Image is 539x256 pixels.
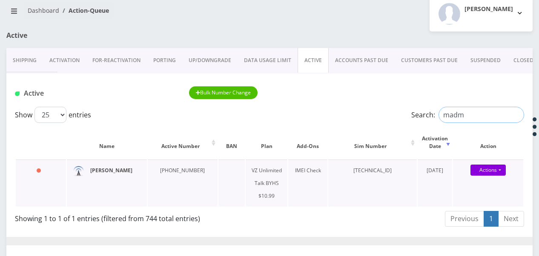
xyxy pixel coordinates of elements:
[218,126,245,159] th: BAN
[445,211,484,227] a: Previous
[288,126,327,159] th: Add-Ons
[439,107,524,123] input: Search:
[418,126,453,159] th: Activation Date: activate to sort column ascending
[328,126,417,159] th: Sim Number: activate to sort column ascending
[329,48,395,73] a: ACCOUNTS PAST DUE
[148,159,218,207] td: [PHONE_NUMBER]
[182,48,238,73] a: UP/DOWNGRADE
[498,211,524,227] a: Next
[238,48,298,73] a: DATA USAGE LIMIT
[298,48,329,73] a: ACTIVE
[147,48,182,73] a: PORTING
[67,126,147,159] th: Name
[15,210,263,224] div: Showing 1 to 1 of 1 entries (filtered from 744 total entries)
[189,86,258,99] button: Bulk Number Change
[470,165,506,176] a: Actions
[15,107,91,123] label: Show entries
[427,167,443,174] span: [DATE]
[6,48,43,73] a: Shipping
[246,159,288,207] td: VZ Unlimited Talk BYHS $10.99
[453,126,523,159] th: Action
[484,211,499,227] a: 1
[148,126,218,159] th: Active Number: activate to sort column ascending
[43,48,86,73] a: Activation
[86,48,147,73] a: FOR-REActivation
[90,167,132,174] a: [PERSON_NAME]
[6,31,173,40] h1: Active
[34,107,66,123] select: Showentries
[395,48,464,73] a: CUSTOMERS PAST DUE
[15,91,20,96] img: Active
[464,48,507,73] a: SUSPENDED
[6,2,263,26] nav: breadcrumb
[59,6,109,15] li: Action-Queue
[28,6,59,14] a: Dashboard
[411,107,524,123] label: Search:
[292,164,323,177] div: IMEI Check
[15,89,176,97] h1: Active
[464,6,513,13] h2: [PERSON_NAME]
[246,126,288,159] th: Plan
[328,159,417,207] td: [TECHNICAL_ID]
